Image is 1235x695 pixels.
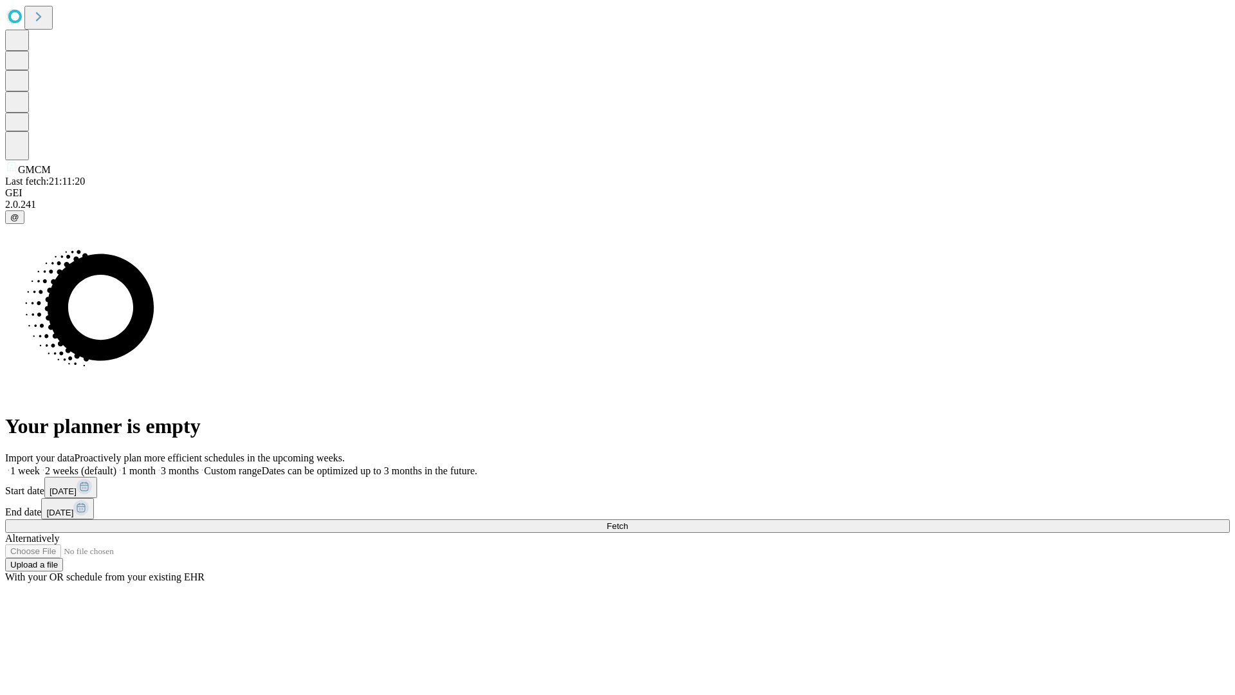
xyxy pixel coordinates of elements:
[5,533,59,544] span: Alternatively
[5,414,1230,438] h1: Your planner is empty
[10,465,40,476] span: 1 week
[10,212,19,222] span: @
[5,558,63,571] button: Upload a file
[5,187,1230,199] div: GEI
[161,465,199,476] span: 3 months
[5,519,1230,533] button: Fetch
[5,452,75,463] span: Import your data
[45,465,116,476] span: 2 weeks (default)
[5,498,1230,519] div: End date
[5,571,205,582] span: With your OR schedule from your existing EHR
[5,477,1230,498] div: Start date
[75,452,345,463] span: Proactively plan more efficient schedules in the upcoming weeks.
[18,164,51,175] span: GMCM
[5,199,1230,210] div: 2.0.241
[5,176,85,187] span: Last fetch: 21:11:20
[41,498,94,519] button: [DATE]
[46,508,73,517] span: [DATE]
[44,477,97,498] button: [DATE]
[204,465,261,476] span: Custom range
[262,465,477,476] span: Dates can be optimized up to 3 months in the future.
[5,210,24,224] button: @
[607,521,628,531] span: Fetch
[122,465,156,476] span: 1 month
[50,486,77,496] span: [DATE]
